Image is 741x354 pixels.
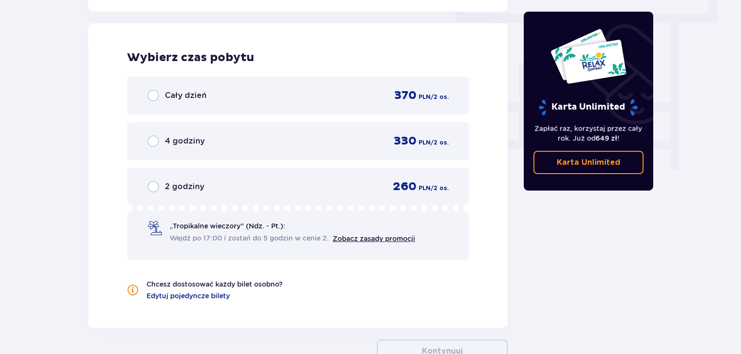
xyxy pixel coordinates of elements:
[431,138,449,147] p: / 2 os.
[165,90,207,101] p: Cały dzień
[333,235,415,242] a: Zobacz zasady promocji
[533,124,644,143] p: Zapłać raz, korzystaj przez cały rok. Już od !
[419,184,431,193] p: PLN
[146,291,230,301] a: Edytuj pojedyncze bilety
[394,88,417,103] p: 370
[170,233,329,243] span: Wejdź po 17:00 i zostań do 5 godzin w cenie 2.
[431,93,449,101] p: / 2 os.
[533,151,644,174] a: Karta Unlimited
[419,138,431,147] p: PLN
[538,99,639,116] p: Karta Unlimited
[127,50,469,65] p: Wybierz czas pobytu
[165,181,204,192] p: 2 godziny
[419,93,431,101] p: PLN
[394,134,417,148] p: 330
[431,184,449,193] p: / 2 os.
[393,179,417,194] p: 260
[170,221,285,231] p: „Tropikalne wieczory" (Ndz. - Pt.):
[165,136,205,146] p: 4 godziny
[596,134,617,142] span: 649 zł
[146,279,283,289] p: Chcesz dostosować każdy bilet osobno?
[557,157,620,168] p: Karta Unlimited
